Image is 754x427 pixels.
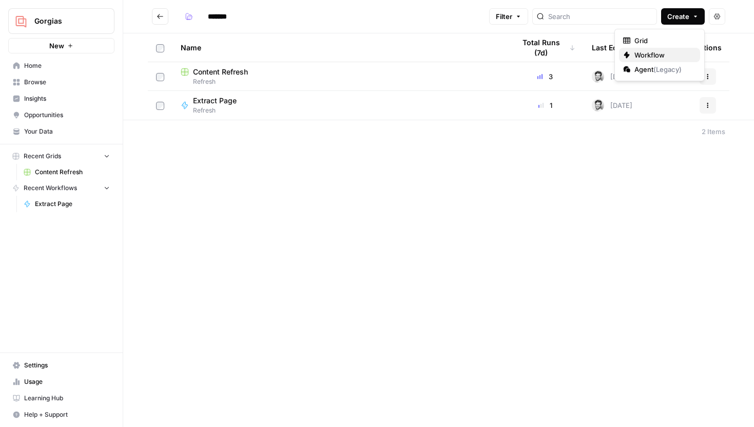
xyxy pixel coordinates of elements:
[592,70,604,83] img: e7mmit616c1grk817vq6rbttneqk
[592,99,604,112] img: e7mmit616c1grk817vq6rbttneqk
[8,8,114,34] button: Workspace: Gorgias
[702,126,725,137] div: 2 Items
[19,196,114,212] a: Extract Page
[35,199,110,209] span: Extract Page
[489,8,528,25] button: Filter
[496,11,512,22] span: Filter
[24,127,110,136] span: Your Data
[19,164,114,180] a: Content Refresh
[24,183,77,193] span: Recent Workflows
[24,410,110,419] span: Help + Support
[24,61,110,70] span: Home
[515,71,575,82] div: 3
[8,74,114,90] a: Browse
[24,394,110,403] span: Learning Hub
[614,29,705,81] div: Create
[24,78,110,87] span: Browse
[24,110,110,120] span: Opportunities
[8,390,114,406] a: Learning Hub
[35,168,110,177] span: Content Refresh
[181,67,498,86] a: Content RefreshRefresh
[694,33,722,62] div: Actions
[592,70,632,83] div: [DATE]
[24,377,110,386] span: Usage
[515,33,575,62] div: Total Runs (7d)
[24,361,110,370] span: Settings
[193,106,245,115] span: Refresh
[634,50,692,60] span: Workflow
[49,41,64,51] span: New
[661,8,705,25] button: Create
[8,180,114,196] button: Recent Workflows
[24,94,110,103] span: Insights
[8,148,114,164] button: Recent Grids
[181,33,498,62] div: Name
[8,123,114,140] a: Your Data
[592,33,631,62] div: Last Edited
[34,16,96,26] span: Gorgias
[548,11,652,22] input: Search
[8,58,114,74] a: Home
[634,35,692,46] span: Grid
[181,96,498,115] a: Extract PageRefresh
[12,12,30,30] img: Gorgias Logo
[8,38,114,53] button: New
[8,90,114,107] a: Insights
[8,374,114,390] a: Usage
[515,100,575,110] div: 1
[8,406,114,423] button: Help + Support
[24,152,61,161] span: Recent Grids
[181,77,498,86] span: Refresh
[193,96,237,106] span: Extract Page
[8,357,114,374] a: Settings
[152,8,168,25] button: Go back
[634,64,692,75] span: Agent
[193,67,248,77] span: Content Refresh
[8,107,114,123] a: Opportunities
[667,11,689,22] span: Create
[592,99,632,112] div: [DATE]
[653,65,682,73] span: ( Legacy )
